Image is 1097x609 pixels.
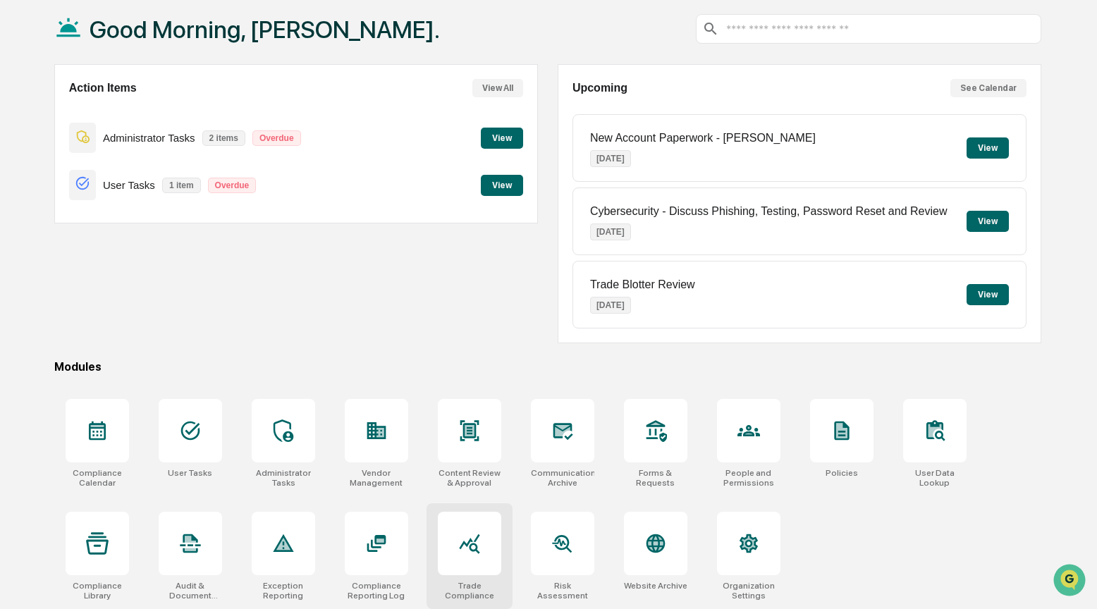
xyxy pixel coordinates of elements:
button: View [481,175,523,196]
a: View [481,178,523,191]
div: We're available if you need us! [48,122,178,133]
img: 1746055101610-c473b297-6a78-478c-a979-82029cc54cd1 [14,108,39,133]
a: 🔎Data Lookup [8,199,94,224]
div: People and Permissions [717,468,780,488]
p: Overdue [208,178,257,193]
a: 🖐️Preclearance [8,172,97,197]
h2: Action Items [69,82,137,94]
div: Website Archive [624,581,687,591]
button: View [967,211,1009,232]
div: Content Review & Approval [438,468,501,488]
p: [DATE] [590,297,631,314]
p: [DATE] [590,150,631,167]
p: Administrator Tasks [103,132,195,144]
h1: Good Morning, [PERSON_NAME]. [90,16,440,44]
div: User Data Lookup [903,468,967,488]
button: View [481,128,523,149]
button: Start new chat [240,112,257,129]
p: Overdue [252,130,301,146]
div: Start new chat [48,108,231,122]
div: Compliance Reporting Log [345,581,408,601]
iframe: Open customer support [1052,562,1090,601]
span: Pylon [140,239,171,250]
div: Communications Archive [531,468,594,488]
div: Risk Assessment [531,581,594,601]
p: [DATE] [590,223,631,240]
div: 🖐️ [14,179,25,190]
div: Audit & Document Logs [159,581,222,601]
button: View All [472,79,523,97]
p: New Account Paperwork - [PERSON_NAME] [590,132,816,144]
div: Forms & Requests [624,468,687,488]
span: Preclearance [28,178,91,192]
p: Cybersecurity - Discuss Phishing, Testing, Password Reset and Review [590,205,948,218]
div: Policies [826,468,858,478]
div: Administrator Tasks [252,468,315,488]
div: Compliance Calendar [66,468,129,488]
div: 🔎 [14,206,25,217]
div: Organization Settings [717,581,780,601]
div: Modules [54,360,1041,374]
div: User Tasks [168,468,212,478]
button: View [967,137,1009,159]
div: Compliance Library [66,581,129,601]
h2: Upcoming [572,82,627,94]
p: 1 item [162,178,201,193]
a: View [481,130,523,144]
span: Attestations [116,178,175,192]
p: 2 items [202,130,245,146]
div: 🗄️ [102,179,114,190]
p: How can we help? [14,30,257,52]
p: User Tasks [103,179,155,191]
span: Data Lookup [28,204,89,219]
button: See Calendar [950,79,1026,97]
div: Exception Reporting [252,581,315,601]
div: Trade Compliance [438,581,501,601]
p: Trade Blotter Review [590,278,695,291]
button: View [967,284,1009,305]
a: 🗄️Attestations [97,172,180,197]
a: Powered byPylon [99,238,171,250]
div: Vendor Management [345,468,408,488]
